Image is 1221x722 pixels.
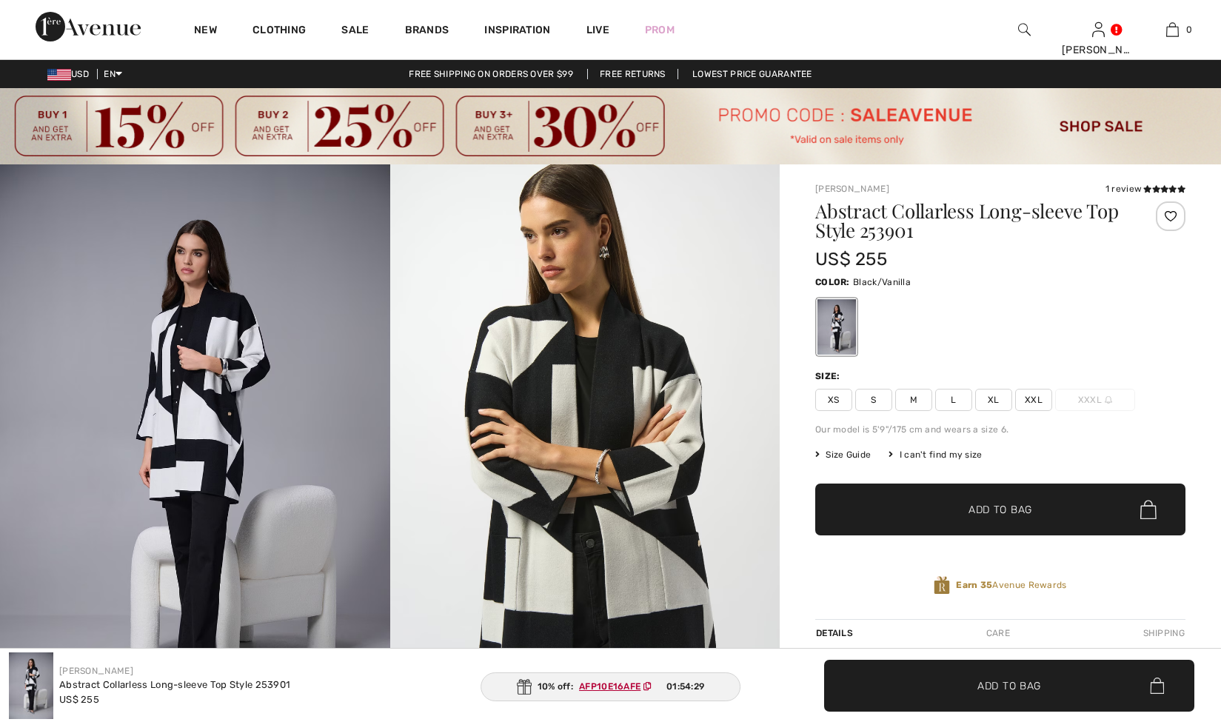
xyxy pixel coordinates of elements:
[1105,182,1185,195] div: 1 review
[59,678,290,692] div: Abstract Collarless Long-sleeve Top Style 253901
[1105,396,1112,404] img: ring-m.svg
[1092,22,1105,36] a: Sign In
[815,620,857,646] div: Details
[824,660,1194,712] button: Add to Bag
[895,389,932,411] span: M
[1062,42,1134,58] div: [PERSON_NAME]
[517,679,532,695] img: Gift.svg
[815,484,1185,535] button: Add to Bag
[47,69,95,79] span: USD
[104,69,122,79] span: EN
[1140,500,1157,519] img: Bag.svg
[587,69,678,79] a: Free Returns
[815,201,1124,240] h1: Abstract Collarless Long-sleeve Top Style 253901
[815,249,887,270] span: US$ 255
[853,277,911,287] span: Black/Vanilla
[252,24,306,39] a: Clothing
[956,578,1066,592] span: Avenue Rewards
[484,24,550,39] span: Inspiration
[397,69,585,79] a: Free shipping on orders over $99
[975,389,1012,411] span: XL
[934,575,950,595] img: Avenue Rewards
[645,22,675,38] a: Prom
[977,678,1041,693] span: Add to Bag
[1015,389,1052,411] span: XXL
[889,448,982,461] div: I can't find my size
[59,694,99,705] span: US$ 255
[36,12,141,41] img: 1ère Avenue
[817,299,856,355] div: Black/Vanilla
[194,24,217,39] a: New
[1092,21,1105,39] img: My Info
[9,652,53,719] img: Abstract Collarless Long-Sleeve Top Style 253901
[666,680,704,693] span: 01:54:29
[1055,389,1135,411] span: XXXL
[969,502,1032,518] span: Add to Bag
[1136,21,1208,39] a: 0
[956,580,992,590] strong: Earn 35
[579,681,640,692] ins: AFP10E16AFE
[974,620,1023,646] div: Care
[1186,23,1192,36] span: 0
[481,672,741,701] div: 10% off:
[47,69,71,81] img: US Dollar
[815,277,850,287] span: Color:
[405,24,449,39] a: Brands
[586,22,609,38] a: Live
[935,389,972,411] span: L
[341,24,369,39] a: Sale
[855,389,892,411] span: S
[59,666,133,676] a: [PERSON_NAME]
[815,423,1185,436] div: Our model is 5'9"/175 cm and wears a size 6.
[1150,678,1164,694] img: Bag.svg
[815,184,889,194] a: [PERSON_NAME]
[815,448,871,461] span: Size Guide
[815,370,843,383] div: Size:
[815,389,852,411] span: XS
[1018,21,1031,39] img: search the website
[1166,21,1179,39] img: My Bag
[680,69,824,79] a: Lowest Price Guarantee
